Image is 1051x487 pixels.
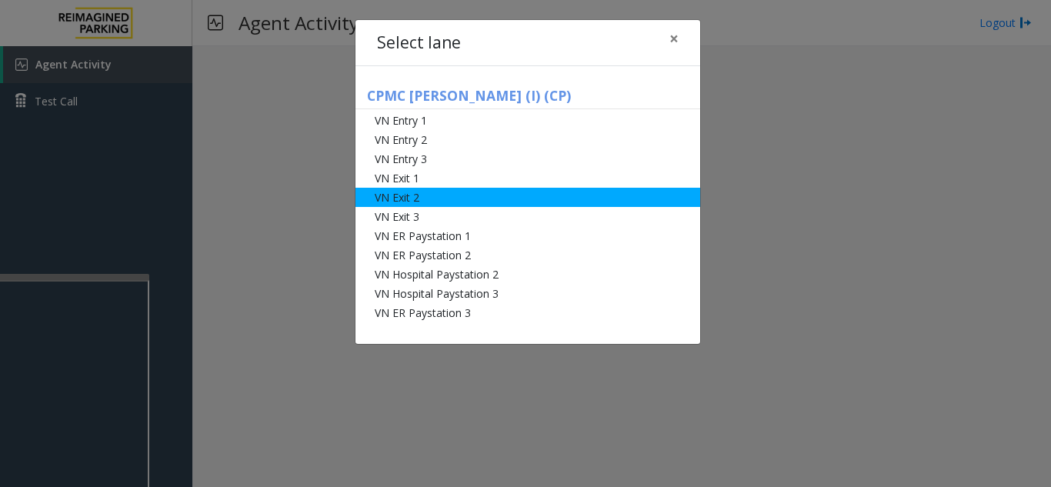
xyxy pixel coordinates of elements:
[355,245,700,265] li: VN ER Paystation 2
[355,88,700,109] h5: CPMC [PERSON_NAME] (I) (CP)
[355,284,700,303] li: VN Hospital Paystation 3
[355,303,700,322] li: VN ER Paystation 3
[355,111,700,130] li: VN Entry 1
[355,265,700,284] li: VN Hospital Paystation 2
[355,130,700,149] li: VN Entry 2
[377,31,461,55] h4: Select lane
[355,149,700,168] li: VN Entry 3
[669,28,679,49] span: ×
[355,188,700,207] li: VN Exit 2
[355,226,700,245] li: VN ER Paystation 1
[355,168,700,188] li: VN Exit 1
[659,20,689,58] button: Close
[355,207,700,226] li: VN Exit 3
